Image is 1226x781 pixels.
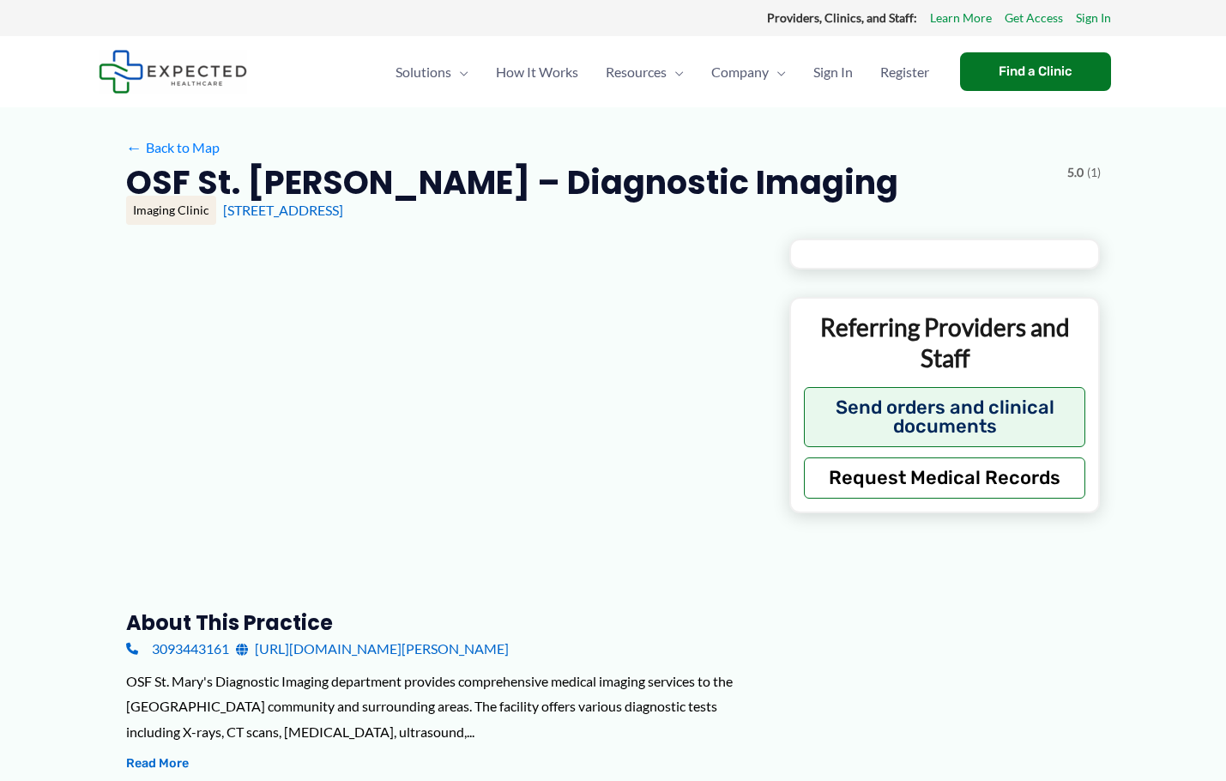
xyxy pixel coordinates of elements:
span: Register [880,42,929,102]
span: Company [711,42,769,102]
strong: Providers, Clinics, and Staff: [767,10,917,25]
a: Get Access [1005,7,1063,29]
span: 5.0 [1067,161,1084,184]
a: [STREET_ADDRESS] [223,202,343,218]
span: (1) [1087,161,1101,184]
a: SolutionsMenu Toggle [382,42,482,102]
div: OSF St. Mary's Diagnostic Imaging department provides comprehensive medical imaging services to t... [126,669,762,745]
a: Find a Clinic [960,52,1111,91]
a: 3093443161 [126,636,229,662]
a: How It Works [482,42,592,102]
a: ←Back to Map [126,135,220,160]
span: ← [126,139,142,155]
a: Register [867,42,943,102]
p: Referring Providers and Staff [804,312,1086,374]
button: Request Medical Records [804,457,1086,499]
span: Menu Toggle [769,42,786,102]
h2: OSF St. [PERSON_NAME] – Diagnostic Imaging [126,161,898,203]
a: ResourcesMenu Toggle [592,42,698,102]
button: Send orders and clinical documents [804,387,1086,447]
div: Imaging Clinic [126,196,216,225]
img: Expected Healthcare Logo - side, dark font, small [99,50,247,94]
nav: Primary Site Navigation [382,42,943,102]
span: Menu Toggle [667,42,684,102]
a: Sign In [1076,7,1111,29]
span: How It Works [496,42,578,102]
a: Learn More [930,7,992,29]
button: Read More [126,754,189,774]
h3: About this practice [126,609,762,636]
a: [URL][DOMAIN_NAME][PERSON_NAME] [236,636,509,662]
span: Menu Toggle [451,42,468,102]
a: CompanyMenu Toggle [698,42,800,102]
span: Resources [606,42,667,102]
a: Sign In [800,42,867,102]
span: Solutions [396,42,451,102]
span: Sign In [813,42,853,102]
